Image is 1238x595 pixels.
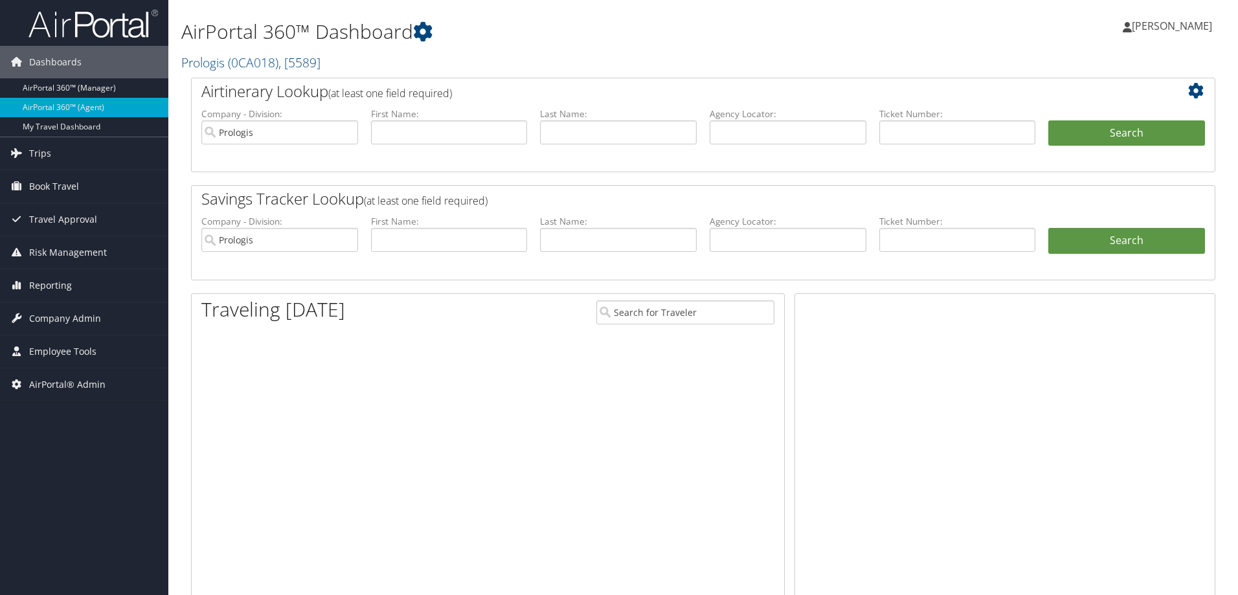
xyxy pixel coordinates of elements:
h1: Traveling [DATE] [201,296,345,323]
label: Agency Locator: [710,107,866,120]
span: ( 0CA018 ) [228,54,278,71]
label: Company - Division: [201,215,358,228]
a: [PERSON_NAME] [1123,6,1225,45]
span: AirPortal® Admin [29,368,106,401]
img: airportal-logo.png [28,8,158,39]
label: Ticket Number: [879,215,1036,228]
a: Prologis [181,54,321,71]
h1: AirPortal 360™ Dashboard [181,18,877,45]
h2: Savings Tracker Lookup [201,188,1120,210]
label: Last Name: [540,215,697,228]
span: Dashboards [29,46,82,78]
span: (at least one field required) [364,194,488,208]
span: [PERSON_NAME] [1132,19,1212,33]
label: Ticket Number: [879,107,1036,120]
label: Last Name: [540,107,697,120]
span: Book Travel [29,170,79,203]
label: First Name: [371,107,528,120]
span: Trips [29,137,51,170]
span: Employee Tools [29,335,96,368]
input: Search for Traveler [596,300,774,324]
label: Company - Division: [201,107,358,120]
label: Agency Locator: [710,215,866,228]
input: search accounts [201,228,358,252]
span: Reporting [29,269,72,302]
span: Risk Management [29,236,107,269]
h2: Airtinerary Lookup [201,80,1120,102]
label: First Name: [371,215,528,228]
span: Company Admin [29,302,101,335]
span: (at least one field required) [328,86,452,100]
button: Search [1048,120,1205,146]
span: Travel Approval [29,203,97,236]
a: Search [1048,228,1205,254]
span: , [ 5589 ] [278,54,321,71]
